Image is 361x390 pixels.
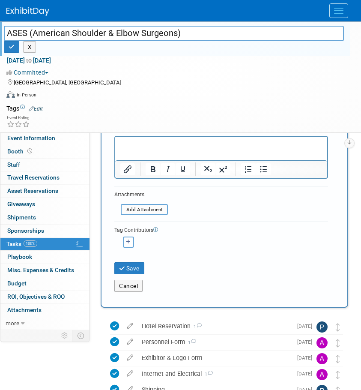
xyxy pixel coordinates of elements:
[114,191,168,198] div: Attachments
[72,330,90,341] td: Toggle Event Tabs
[241,163,256,175] button: Numbered list
[216,163,230,175] button: Superscript
[256,163,271,175] button: Bullet list
[7,174,60,181] span: Travel Reservations
[185,340,196,345] span: 1
[0,291,90,303] a: ROI, Objectives & ROO
[137,366,292,381] div: Internet and Electrical
[316,337,328,348] img: Allison Walsh
[336,323,340,331] i: Move task
[0,238,90,251] a: Tasks100%
[161,163,175,175] button: Italic
[0,132,90,145] a: Event Information
[137,351,292,365] div: Exhibitor & Logo Form
[0,317,90,330] a: more
[115,137,327,160] iframe: Rich Text Area
[201,163,215,175] button: Subscript
[122,322,137,330] a: edit
[191,324,202,330] span: 1
[0,185,90,198] a: Asset Reservations
[120,163,135,175] button: Insert/edit link
[57,330,72,341] td: Personalize Event Tab Strip
[336,355,340,363] i: Move task
[7,253,32,260] span: Playbook
[316,353,328,364] img: Allison Walsh
[297,371,316,377] span: [DATE]
[7,187,58,194] span: Asset Reservations
[6,57,51,64] span: [DATE] [DATE]
[176,163,190,175] button: Underline
[316,369,328,380] img: Allison Walsh
[6,7,49,16] img: ExhibitDay
[26,148,34,154] span: Booth not reserved yet
[329,3,348,18] button: Menu
[7,306,42,313] span: Attachments
[0,251,90,264] a: Playbook
[114,280,143,292] button: Cancel
[0,211,90,224] a: Shipments
[336,339,340,347] i: Move task
[16,92,36,98] div: In-Person
[316,321,328,333] img: Philip D'Adderio
[0,225,90,237] a: Sponsorships
[146,163,160,175] button: Bold
[297,323,316,329] span: [DATE]
[6,320,19,327] span: more
[122,354,137,362] a: edit
[24,240,37,247] span: 100%
[7,161,20,168] span: Staff
[29,106,43,112] a: Edit
[7,116,30,120] div: Event Rating
[14,79,121,86] span: [GEOGRAPHIC_DATA], [GEOGRAPHIC_DATA]
[7,267,74,273] span: Misc. Expenses & Credits
[137,319,292,333] div: Hotel Reservation
[0,304,90,317] a: Attachments
[297,339,316,345] span: [DATE]
[114,225,328,234] div: Tag Contributors
[0,145,90,158] a: Booth
[25,57,33,64] span: to
[122,338,137,346] a: edit
[7,148,34,155] span: Booth
[7,280,27,287] span: Budget
[0,159,90,171] a: Staff
[0,171,90,184] a: Travel Reservations
[23,41,36,53] button: X
[7,214,36,221] span: Shipments
[7,135,55,141] span: Event Information
[0,264,90,277] a: Misc. Expenses & Credits
[0,277,90,290] a: Budget
[202,372,213,377] span: 1
[114,262,144,274] button: Save
[6,68,52,77] button: Committed
[0,198,90,211] a: Giveaways
[7,293,65,300] span: ROI, Objectives & ROO
[7,227,44,234] span: Sponsorships
[6,90,350,103] div: Event Format
[6,240,37,247] span: Tasks
[336,371,340,379] i: Move task
[297,355,316,361] span: [DATE]
[137,335,292,349] div: Personnel Form
[6,104,43,113] td: Tags
[6,91,15,98] img: Format-Inperson.png
[122,370,137,378] a: edit
[7,201,35,207] span: Giveaways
